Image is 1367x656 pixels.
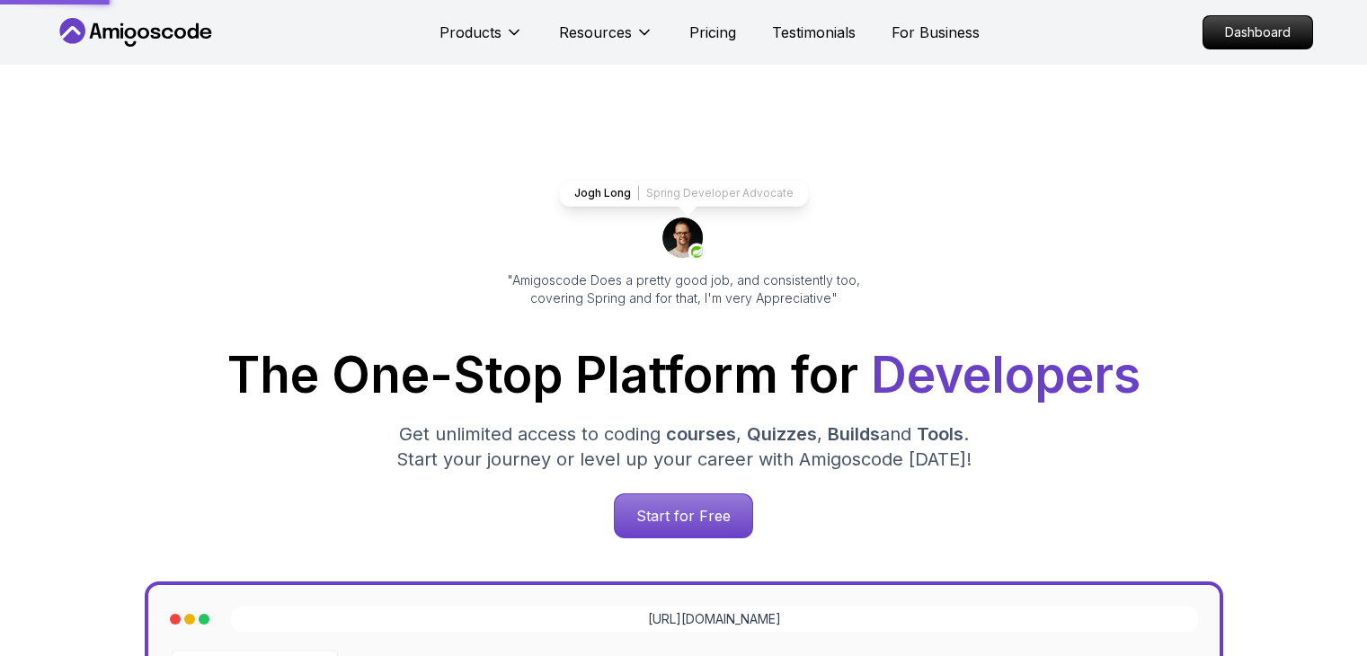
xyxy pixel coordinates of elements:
p: Products [439,22,502,43]
p: Dashboard [1203,16,1312,49]
a: For Business [892,22,980,43]
a: Start for Free [614,493,753,538]
p: "Amigoscode Does a pretty good job, and consistently too, covering Spring and for that, I'm very ... [483,271,885,307]
span: Developers [871,345,1141,404]
a: Pricing [689,22,736,43]
p: Start for Free [615,494,752,537]
span: Quizzes [747,423,817,445]
p: Jogh Long [574,186,631,200]
a: Testimonials [772,22,856,43]
img: josh long [662,217,706,261]
span: Builds [828,423,880,445]
p: Spring Developer Advocate [646,186,794,200]
p: Resources [559,22,632,43]
span: Tools [917,423,963,445]
a: [URL][DOMAIN_NAME] [648,610,781,628]
p: Get unlimited access to coding , , and . Start your journey or level up your career with Amigosco... [382,421,986,472]
a: Dashboard [1203,15,1313,49]
button: Resources [559,22,653,58]
span: courses [666,423,736,445]
h1: The One-Stop Platform for [69,350,1299,400]
button: Products [439,22,523,58]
